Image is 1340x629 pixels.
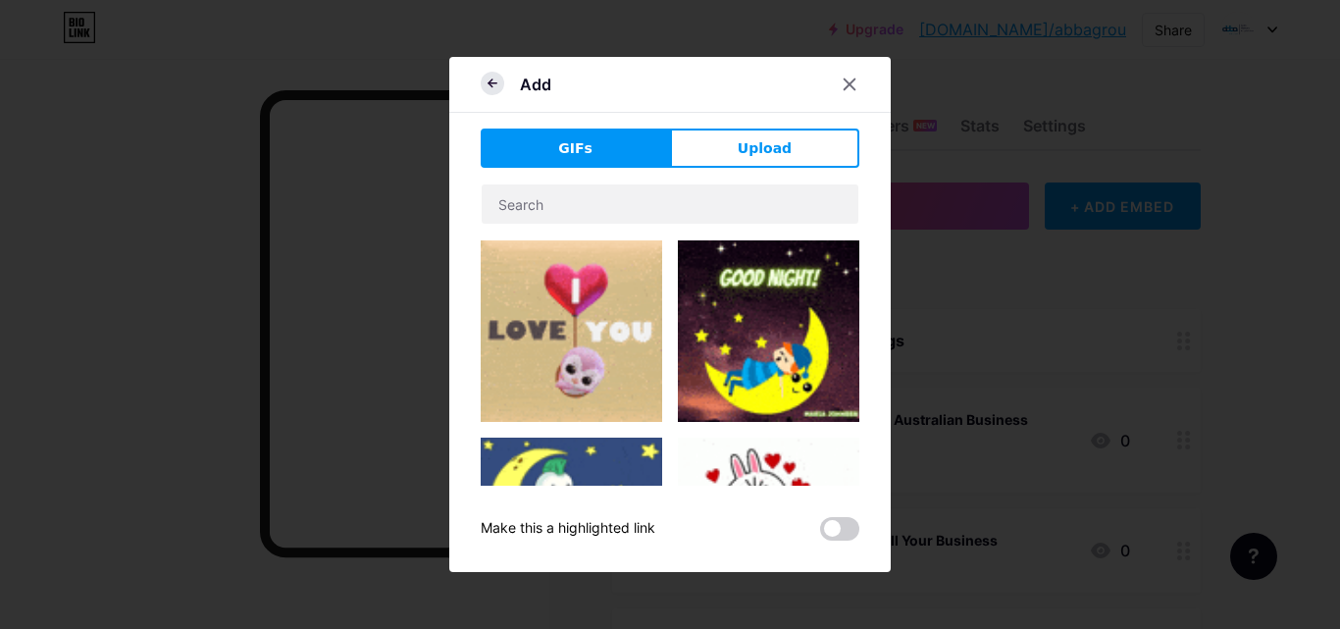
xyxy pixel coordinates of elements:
div: Make this a highlighted link [481,517,655,541]
button: Upload [670,129,859,168]
img: Gihpy [481,438,662,619]
div: Add [520,73,551,96]
img: Gihpy [481,240,662,422]
span: GIFs [558,138,593,159]
img: Gihpy [678,438,859,594]
span: Upload [738,138,792,159]
button: GIFs [481,129,670,168]
input: Search [482,184,858,224]
img: Gihpy [678,240,859,422]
